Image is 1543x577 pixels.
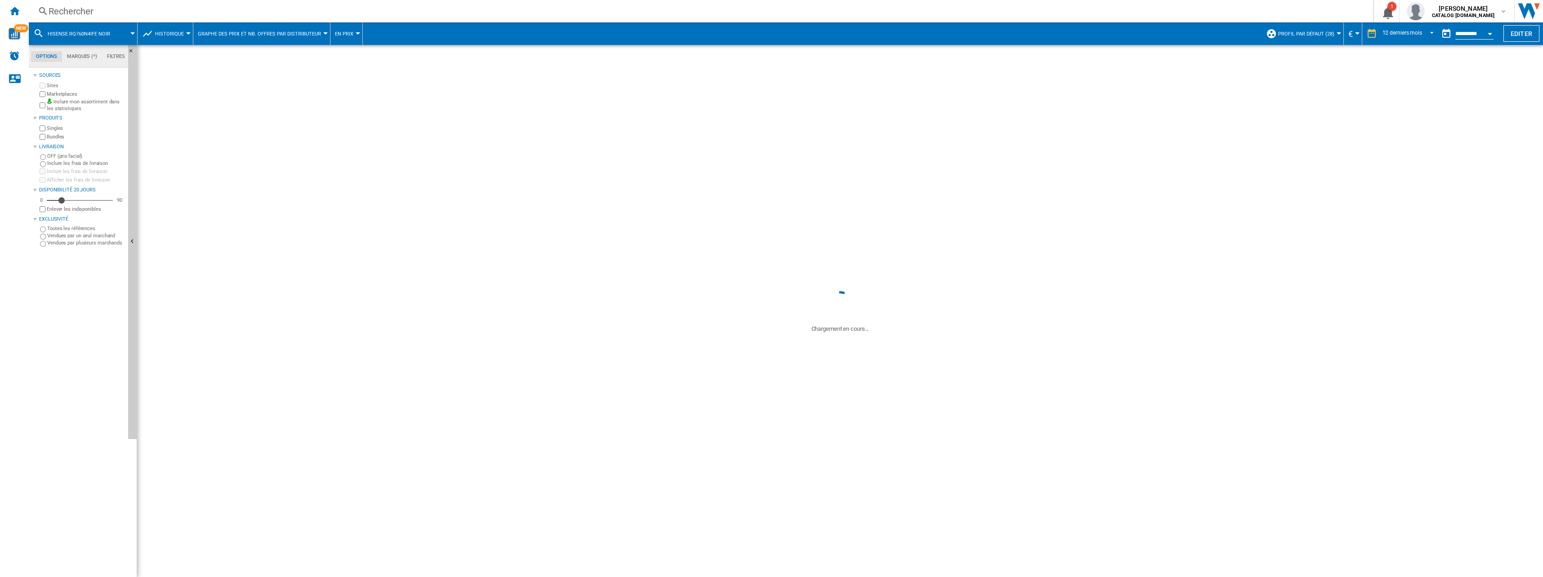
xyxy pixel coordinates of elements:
span: [PERSON_NAME] [1432,4,1494,13]
div: 1 [1387,2,1396,11]
span: NEW [14,24,28,32]
img: alerts-logo.svg [9,50,20,61]
div: Rechercher [49,5,1350,18]
img: profile.jpg [1407,2,1425,20]
img: wise-card.svg [9,28,20,40]
b: CATALOG [DOMAIN_NAME] [1432,13,1494,18]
